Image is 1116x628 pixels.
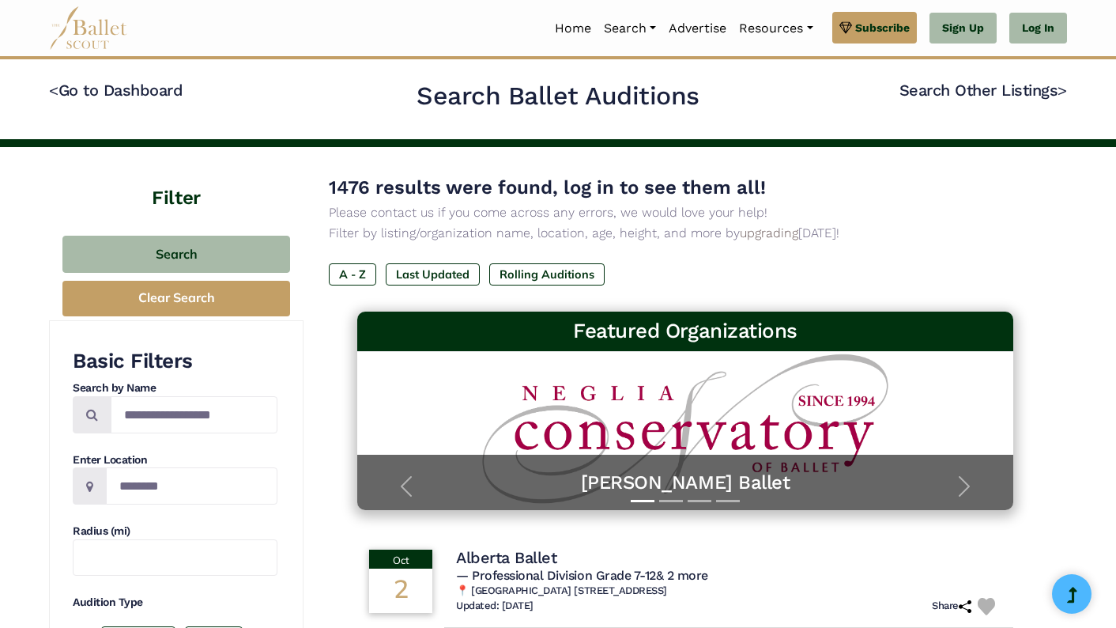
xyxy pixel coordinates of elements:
a: Home [549,12,598,45]
h6: Updated: [DATE] [456,600,533,613]
a: <Go to Dashboard [49,81,183,100]
p: Filter by listing/organization name, location, age, height, and more by [DATE]! [329,223,1042,244]
label: Rolling Auditions [489,263,605,286]
a: Log In [1009,13,1067,44]
h3: Basic Filters [73,348,277,375]
h4: Alberta Ballet [456,547,556,568]
h4: Audition Type [73,595,277,611]
a: Search [598,12,662,45]
h6: Share [932,600,971,613]
button: Slide 3 [688,492,711,510]
code: < [49,80,58,100]
button: Clear Search [62,281,290,316]
a: Sign Up [929,13,997,44]
a: Resources [733,12,819,45]
label: A - Z [329,263,376,286]
button: Search [62,236,290,273]
a: Subscribe [832,12,917,44]
h6: 📍 [GEOGRAPHIC_DATA] [STREET_ADDRESS] [456,584,1001,598]
img: gem.svg [839,19,852,36]
a: [PERSON_NAME] Ballet [373,471,997,495]
span: Subscribe [855,19,910,36]
h4: Search by Name [73,380,277,396]
a: Search Other Listings> [899,81,1067,100]
span: 1476 results were found, log in to see them all! [329,176,766,199]
h4: Enter Location [73,452,277,468]
button: Slide 2 [659,492,683,510]
a: Advertise [662,12,733,45]
p: Please contact us if you come across any errors, we would love your help! [329,202,1042,223]
h4: Radius (mi) [73,524,277,539]
input: Search by names... [111,396,277,433]
label: Last Updated [386,263,480,286]
input: Location [106,467,277,505]
span: — Professional Division Grade 7-12 [456,568,708,583]
div: Oct [369,550,432,569]
a: & 2 more [656,568,708,583]
h4: Filter [49,147,304,212]
code: > [1058,80,1067,100]
button: Slide 4 [716,492,740,510]
div: 2 [369,569,432,613]
a: upgrading [740,225,798,240]
h2: Search Ballet Auditions [417,80,699,113]
button: Slide 1 [631,492,654,510]
h3: Featured Organizations [370,318,1001,345]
